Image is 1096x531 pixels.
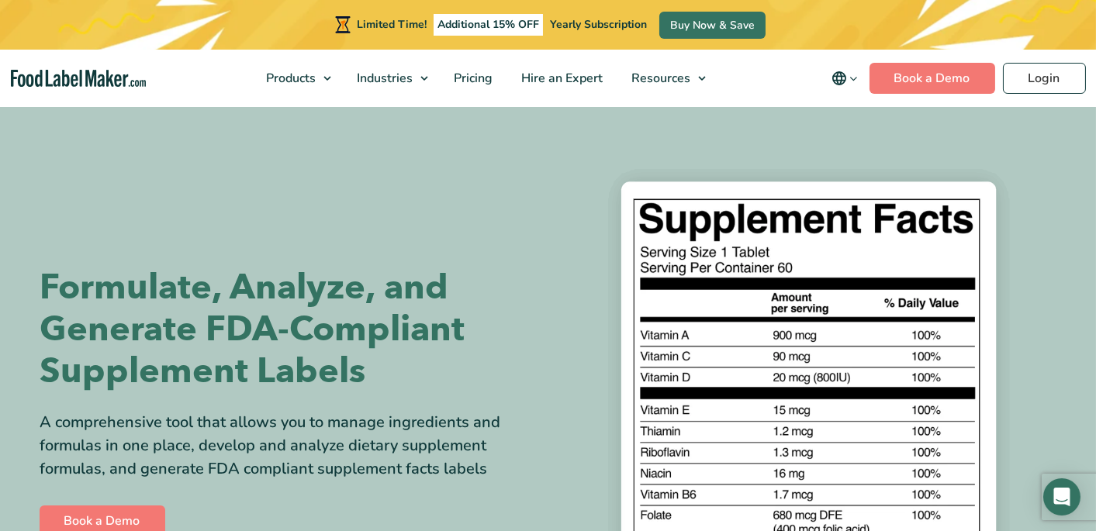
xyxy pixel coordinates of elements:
[449,70,494,87] span: Pricing
[550,17,647,32] span: Yearly Subscription
[434,14,543,36] span: Additional 15% OFF
[517,70,604,87] span: Hire an Expert
[870,63,995,94] a: Book a Demo
[343,50,436,107] a: Industries
[1003,63,1086,94] a: Login
[617,50,714,107] a: Resources
[40,411,537,481] div: A comprehensive tool that allows you to manage ingredients and formulas in one place, develop and...
[627,70,692,87] span: Resources
[1043,478,1080,515] div: Open Intercom Messenger
[252,50,339,107] a: Products
[507,50,614,107] a: Hire an Expert
[659,12,766,39] a: Buy Now & Save
[261,70,317,87] span: Products
[357,17,427,32] span: Limited Time!
[40,267,537,392] h1: Formulate, Analyze, and Generate FDA-Compliant Supplement Labels
[352,70,414,87] span: Industries
[440,50,503,107] a: Pricing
